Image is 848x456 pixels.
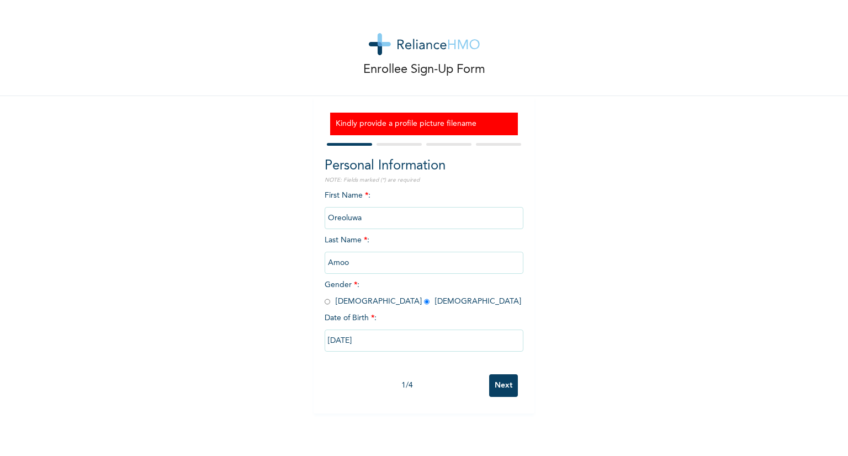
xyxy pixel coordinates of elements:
[325,380,489,391] div: 1 / 4
[489,374,518,397] input: Next
[325,156,523,176] h2: Personal Information
[325,176,523,184] p: NOTE: Fields marked (*) are required
[325,236,523,267] span: Last Name :
[325,312,377,324] span: Date of Birth :
[325,192,523,222] span: First Name :
[325,252,523,274] input: Enter your last name
[369,33,480,55] img: logo
[325,281,521,305] span: Gender : [DEMOGRAPHIC_DATA] [DEMOGRAPHIC_DATA]
[363,61,485,79] p: Enrollee Sign-Up Form
[325,207,523,229] input: Enter your first name
[325,330,523,352] input: DD-MM-YYYY
[336,118,512,130] h3: Kindly provide a profile picture filename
